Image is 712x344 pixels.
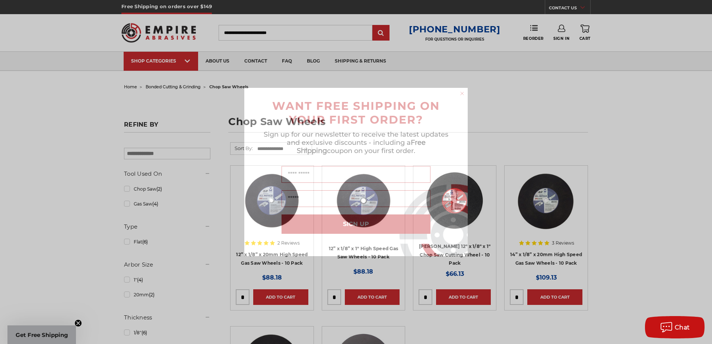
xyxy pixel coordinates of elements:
[675,324,690,331] span: Chat
[272,99,440,127] span: WANT FREE SHIPPING ON YOUR FIRST ORDER?
[264,130,448,155] span: Sign up for our newsletter to receive the latest updates and exclusive discounts - including a co...
[282,214,430,234] button: SIGN UP
[458,90,466,97] button: Close dialog
[645,316,705,338] button: Chat
[297,138,426,155] span: Free Shipping
[282,190,430,207] input: Email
